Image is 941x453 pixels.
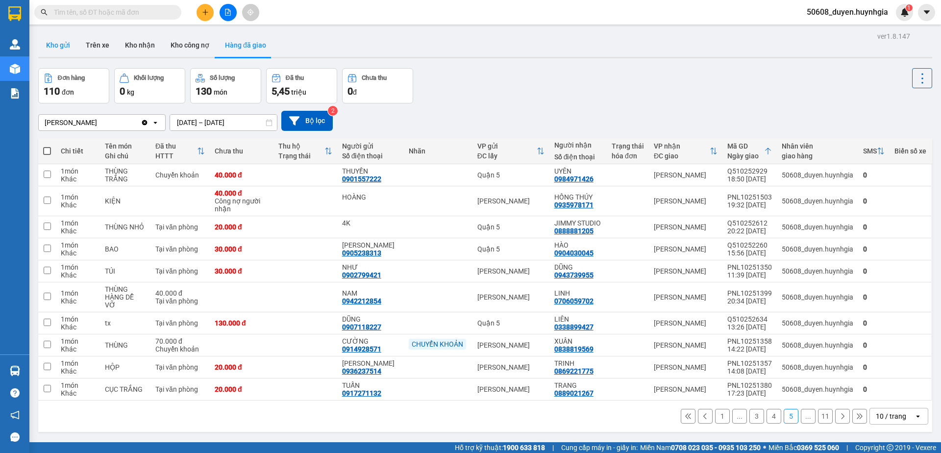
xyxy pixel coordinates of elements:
[61,381,95,389] div: 1 món
[134,75,164,81] div: Khối lượng
[155,345,205,353] div: Chuyển khoản
[105,363,146,371] div: HỘP
[554,289,602,297] div: LINH
[858,138,890,164] th: Toggle SortBy
[210,75,235,81] div: Số lượng
[61,219,95,227] div: 1 món
[409,147,468,155] div: Nhãn
[105,293,146,309] div: HÀNG DỄ VỠ
[782,363,853,371] div: 50608_duyen.huynhgia
[782,171,853,179] div: 50608_duyen.huynhgia
[61,241,95,249] div: 1 món
[782,152,853,160] div: giao hàng
[477,142,537,150] div: VP gửi
[342,315,399,323] div: DŨNG
[342,249,381,257] div: 0905238313
[907,4,911,11] span: 1
[38,68,109,103] button: Đơn hàng110đơn
[782,223,853,231] div: 50608_duyen.huynhgia
[278,152,324,160] div: Trạng thái
[197,4,214,21] button: plus
[155,267,205,275] div: Tại văn phòng
[554,263,602,271] div: DŨNG
[554,381,602,389] div: TRANG
[105,197,146,205] div: KIỆN
[342,297,381,305] div: 0942212854
[767,409,781,424] button: 4
[863,363,885,371] div: 0
[654,363,718,371] div: [PERSON_NAME]
[105,385,146,393] div: CỤC TRẮNG
[155,385,205,393] div: Tại văn phòng
[215,267,269,275] div: 30.000 đ
[163,33,217,57] button: Kho công nợ
[155,171,205,179] div: Chuyển khoản
[654,385,718,393] div: [PERSON_NAME]
[155,142,197,150] div: Đã thu
[242,4,259,21] button: aim
[654,267,718,275] div: [PERSON_NAME]
[649,138,722,164] th: Toggle SortBy
[727,271,772,279] div: 11:39 [DATE]
[554,359,602,367] div: TRINH
[654,142,710,150] div: VP nhận
[10,64,20,74] img: warehouse-icon
[105,152,146,160] div: Ghi chú
[10,410,20,420] span: notification
[654,152,710,160] div: ĐC giao
[61,337,95,345] div: 1 món
[671,444,761,452] strong: 0708 023 035 - 0935 103 250
[215,197,264,213] div: Công nợ người nhận
[342,337,399,345] div: CƯỜNG
[342,359,399,367] div: NGỌC ANH
[342,263,399,271] div: NHƯ
[61,323,95,331] div: Khác
[347,85,353,97] span: 0
[863,319,885,327] div: 0
[477,171,545,179] div: Quận 5
[62,88,74,96] span: đơn
[552,442,554,453] span: |
[342,175,381,183] div: 0901557222
[784,409,798,424] button: 5
[10,39,20,50] img: warehouse-icon
[727,297,772,305] div: 20:34 [DATE]
[342,345,381,353] div: 0914928571
[114,68,185,103] button: Khối lượng0kg
[105,285,146,293] div: THÙNG
[342,152,399,160] div: Số điện thoại
[342,367,381,375] div: 0936237514
[727,315,772,323] div: Q510252634
[876,411,906,421] div: 10 / trang
[362,75,387,81] div: Chưa thu
[328,106,338,116] sup: 2
[117,33,163,57] button: Kho nhận
[801,409,816,424] button: ...
[554,219,602,227] div: JIMMY STUDIO
[61,263,95,271] div: 1 món
[863,341,885,349] div: 0
[272,85,290,97] span: 5,45
[477,267,545,275] div: [PERSON_NAME]
[105,142,146,150] div: Tên món
[554,153,602,161] div: Số điện thoại
[640,442,761,453] span: Miền Nam
[654,223,718,231] div: [PERSON_NAME]
[727,323,772,331] div: 13:26 [DATE]
[654,319,718,327] div: [PERSON_NAME]
[727,241,772,249] div: Q510252260
[61,297,95,305] div: Khác
[782,319,853,327] div: 50608_duyen.huynhgia
[10,432,20,442] span: message
[727,381,772,389] div: PNL10251380
[342,167,399,175] div: THUYỀN
[151,119,159,126] svg: open
[155,245,205,253] div: Tại văn phòng
[196,85,212,97] span: 130
[215,319,269,327] div: 130.000 đ
[654,245,718,253] div: [PERSON_NAME]
[477,363,545,371] div: [PERSON_NAME]
[900,8,909,17] img: icon-new-feature
[45,118,97,127] div: [PERSON_NAME]
[863,147,877,155] div: SMS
